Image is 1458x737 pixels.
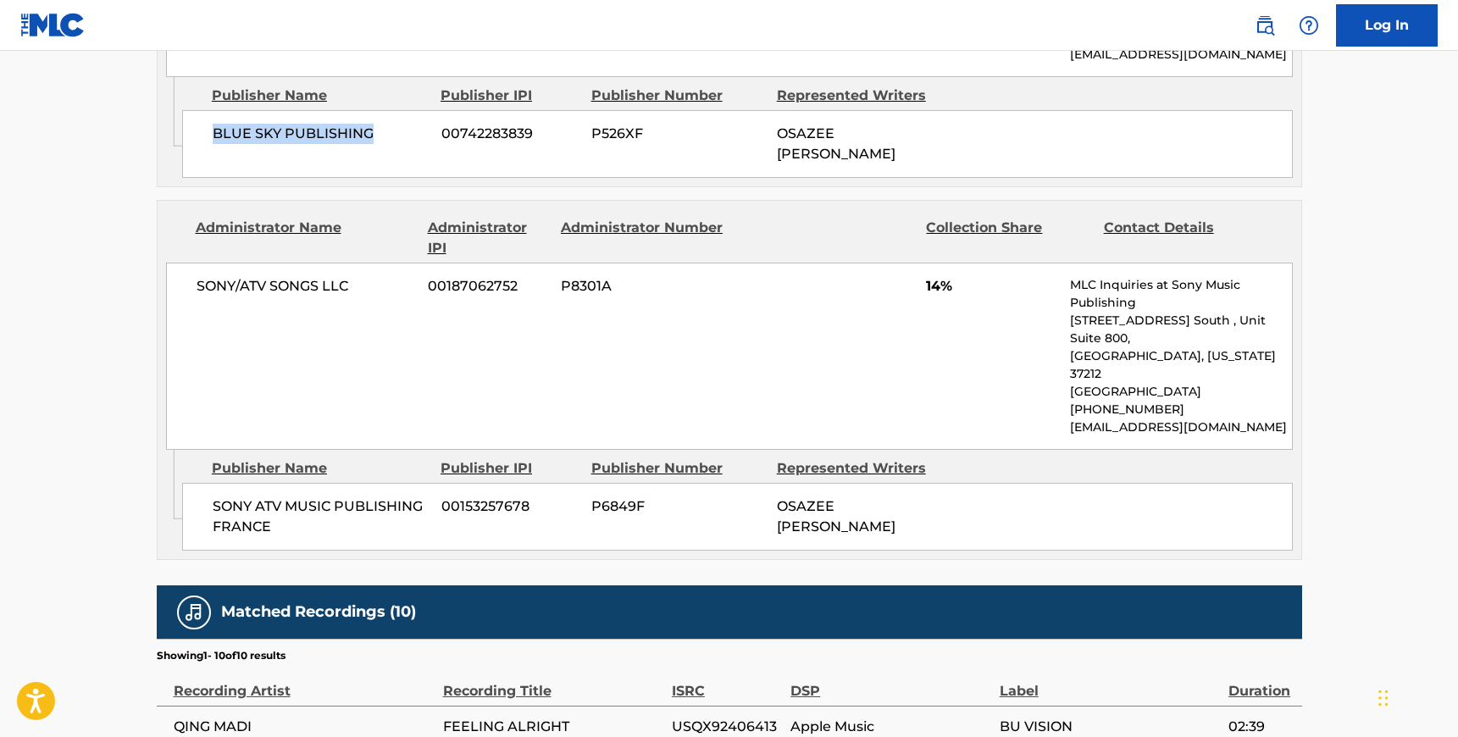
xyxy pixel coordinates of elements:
div: Publisher Name [212,458,428,479]
div: Label [1000,663,1220,701]
div: Help [1292,8,1326,42]
div: Drag [1378,673,1389,723]
span: 00742283839 [441,124,579,144]
iframe: Chat Widget [1373,656,1458,737]
span: P526XF [591,124,764,144]
span: BU VISION [1000,717,1220,737]
div: DSP [790,663,990,701]
span: SONY/ATV SONGS LLC [197,276,416,296]
span: 00153257678 [441,496,579,517]
div: Administrator Name [196,218,415,258]
a: Log In [1336,4,1438,47]
span: FEELING ALRIGHT [443,717,663,737]
span: 02:39 [1228,717,1293,737]
span: QING MADI [174,717,435,737]
div: Represented Writers [777,86,950,106]
div: Publisher Number [591,458,764,479]
div: ISRC [672,663,782,701]
div: Represented Writers [777,458,950,479]
div: Collection Share [926,218,1090,258]
a: Public Search [1248,8,1282,42]
span: BLUE SKY PUBLISHING [213,124,429,144]
p: [PHONE_NUMBER] [1070,401,1291,418]
span: P6849F [591,496,764,517]
h5: Matched Recordings (10) [221,602,416,622]
span: P8301A [561,276,725,296]
img: MLC Logo [20,13,86,37]
p: MLC Inquiries at Sony Music Publishing [1070,276,1291,312]
div: Recording Artist [174,663,435,701]
div: Administrator Number [561,218,725,258]
div: Duration [1228,663,1293,701]
div: Publisher IPI [441,458,579,479]
span: 00187062752 [428,276,548,296]
p: [EMAIL_ADDRESS][DOMAIN_NAME] [1070,418,1291,436]
span: Apple Music [790,717,990,737]
div: Recording Title [443,663,663,701]
p: [STREET_ADDRESS] South , Unit Suite 800, [1070,312,1291,347]
div: Publisher IPI [441,86,579,106]
p: Showing 1 - 10 of 10 results [157,648,286,663]
div: Contact Details [1104,218,1268,258]
span: 14% [926,276,1057,296]
span: OSAZEE [PERSON_NAME] [777,498,895,535]
img: Matched Recordings [184,602,204,623]
span: OSAZEE [PERSON_NAME] [777,125,895,162]
img: help [1299,15,1319,36]
div: Administrator IPI [428,218,548,258]
p: [GEOGRAPHIC_DATA] [1070,383,1291,401]
div: Publisher Number [591,86,764,106]
span: SONY ATV MUSIC PUBLISHING FRANCE [213,496,429,537]
p: [EMAIL_ADDRESS][DOMAIN_NAME] [1070,46,1291,64]
p: [GEOGRAPHIC_DATA], [US_STATE] 37212 [1070,347,1291,383]
img: search [1255,15,1275,36]
div: Publisher Name [212,86,428,106]
span: USQX92406413 [672,717,782,737]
